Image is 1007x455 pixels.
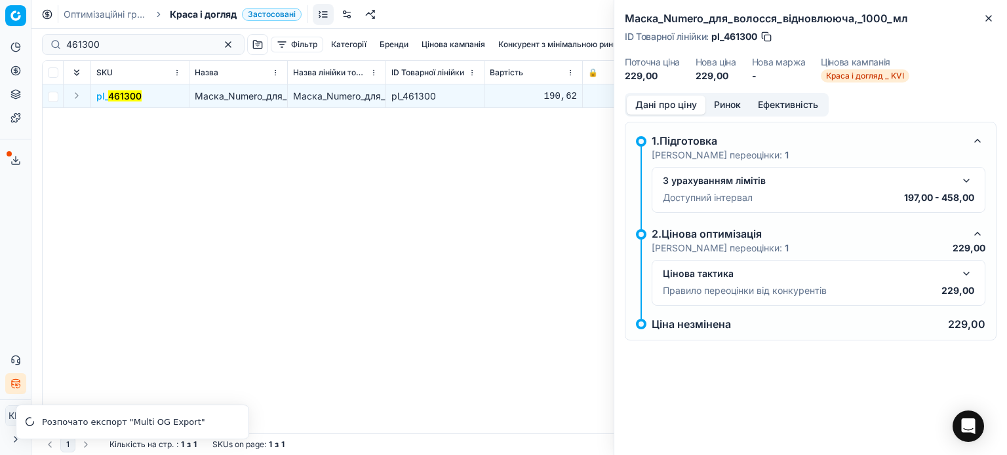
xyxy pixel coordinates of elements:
button: Expand all [69,65,85,81]
div: pl_461300 [391,90,479,103]
p: [PERSON_NAME] переоцінки: [652,242,789,255]
p: 229,00 [941,284,974,297]
span: Краса і догляд [170,8,237,21]
div: Open Intercom Messenger [953,410,984,442]
a: Оптимізаційні групи [64,8,148,21]
nav: pagination [42,437,94,452]
span: Застосовані [242,8,302,21]
span: SKUs on page : [212,439,266,450]
p: 229,00 [953,242,985,255]
button: Фільтр [271,37,323,52]
span: SKU [96,67,113,78]
span: ID Товарної лінійки [391,67,464,78]
strong: 1 [785,242,789,253]
span: Назва [195,67,218,78]
strong: з [275,439,279,450]
button: 1 [60,437,75,452]
div: З урахуванням лімітів [663,174,953,187]
dt: Цінова кампанія [821,58,909,67]
p: Правило переоцінки від конкурентів [663,284,827,297]
p: [PERSON_NAME] переоцінки: [652,149,789,162]
p: 229,00 [948,319,985,329]
dt: Нова маржа [752,58,806,67]
button: Ринок [705,96,749,115]
button: Дані про ціну [627,96,705,115]
span: Кількість на стр. [109,439,174,450]
div: 1.Підготовка [652,133,964,149]
dd: 229,00 [625,69,680,82]
strong: 1 [281,439,285,450]
span: КM [6,406,26,426]
button: Цінова кампанія [416,37,490,52]
div: 190,62 [490,90,577,103]
span: ID Товарної лінійки : [625,32,709,41]
strong: 1 [269,439,272,450]
span: Краса і догляд _ KVI [821,69,909,82]
button: Go to next page [78,437,94,452]
div: Розпочато експорт "Multi OG Export" [42,416,233,429]
button: pl_461300 [96,90,142,103]
span: Маска_Numero_для_волосся_відновлююча,_1000_мл [195,90,430,101]
p: 197,00 - 458,00 [904,191,974,204]
dt: Поточна ціна [625,58,680,67]
div: : [109,439,197,450]
dd: 229,00 [696,69,736,82]
button: КM [5,405,26,426]
span: Вартість [490,67,523,78]
span: 🔒 [588,67,598,78]
span: Краса і доглядЗастосовані [170,8,302,21]
dd: - [752,69,806,82]
button: Expand [69,88,85,103]
input: Пошук по SKU або назві [66,38,210,51]
div: 2.Цінова оптимізація [652,226,964,242]
div: Цінова тактика [663,267,953,280]
h2: Маска_Numero_для_волосся_відновлююча,_1000_мл [625,10,997,26]
strong: з [187,439,191,450]
button: Ефективність [749,96,827,115]
p: Доступний інтервал [663,191,753,204]
strong: 1 [181,439,184,450]
strong: 1 [785,149,789,160]
span: Назва лінійки товарів [293,67,367,78]
nav: breadcrumb [64,8,302,21]
dt: Нова ціна [696,58,736,67]
span: pl_ [96,90,142,103]
button: Категорії [326,37,372,52]
button: Бренди [374,37,414,52]
button: Go to previous page [42,437,58,452]
button: Конкурент з мінімальною ринковою ціною [493,37,667,52]
strong: 1 [193,439,197,450]
div: Маска_Numero_для_волосся_відновлююча,_1000_мл [293,90,380,103]
span: pl_461300 [711,30,757,43]
mark: 461300 [108,90,142,101]
p: Ціна незмінена [652,319,731,329]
